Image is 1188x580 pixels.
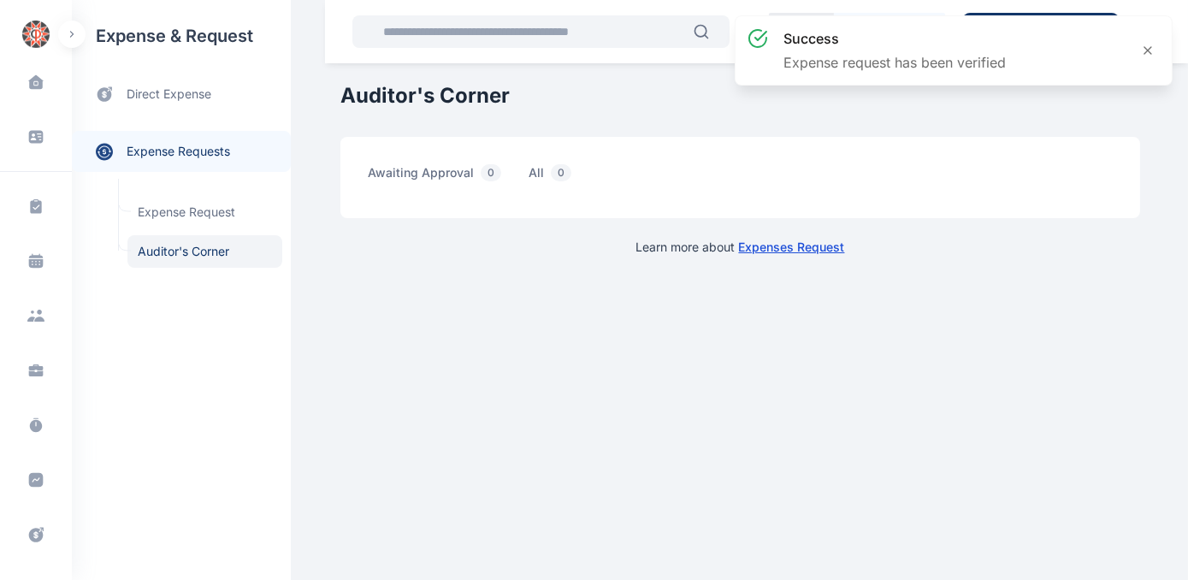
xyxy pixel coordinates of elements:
a: Expense Request [127,196,282,228]
a: expense requests [72,131,291,172]
p: Learn more about [636,239,845,256]
h3: success [783,28,1006,49]
a: awaiting approval0 [368,164,529,191]
a: direct expense [72,72,291,117]
span: direct expense [127,86,211,104]
span: awaiting approval [368,164,508,191]
span: 0 [481,164,501,181]
span: all [529,164,578,191]
span: 0 [551,164,571,181]
a: Expenses Request [739,240,845,254]
div: expense requests [72,117,291,172]
p: Expense request has been verified [783,52,1006,73]
a: Auditor's Corner [127,235,282,268]
h1: Auditor's Corner [340,82,1140,109]
a: all0 [529,164,599,191]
